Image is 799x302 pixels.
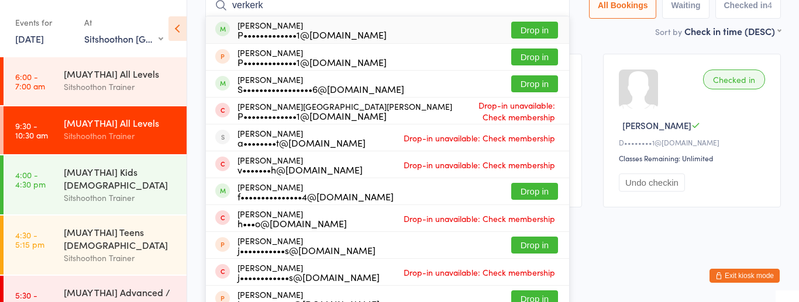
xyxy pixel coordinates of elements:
[237,57,387,67] div: P•••••••••••••1@[DOMAIN_NAME]
[703,70,765,89] div: Checked in
[64,191,177,204] div: Sitshoothon Trainer
[64,116,177,129] div: [MUAY THAI] All Levels
[237,111,452,120] div: P•••••••••••••1@[DOMAIN_NAME]
[237,138,366,147] div: a••••••••t@[DOMAIN_NAME]
[15,230,44,249] time: 4:30 - 5:15 pm
[237,165,363,174] div: v•••••••h@[DOMAIN_NAME]
[237,218,347,228] div: h•••o@[DOMAIN_NAME]
[237,75,404,93] div: [PERSON_NAME]
[4,155,187,214] a: 4:00 -4:30 pm[MUAY THAI] Kids [DEMOGRAPHIC_DATA]Sitshoothon Trainer
[237,245,376,255] div: j•••••••••••s@[DOMAIN_NAME]
[401,156,558,173] span: Drop-in unavailable: Check membership
[15,121,48,140] time: 9:30 - 10:30 am
[237,209,347,228] div: [PERSON_NAME]
[15,32,44,45] a: [DATE]
[237,272,380,282] div: j••••••••••••s@[DOMAIN_NAME]
[237,20,387,39] div: [PERSON_NAME]
[237,102,452,120] div: [PERSON_NAME][GEOGRAPHIC_DATA][PERSON_NAME]
[511,75,558,92] button: Drop in
[237,182,394,201] div: [PERSON_NAME]
[64,251,177,265] div: Sitshoothon Trainer
[619,137,769,147] div: D••••••••1@[DOMAIN_NAME]
[452,96,558,126] span: Drop-in unavailable: Check membership
[767,1,772,10] div: 4
[4,106,187,154] a: 9:30 -10:30 am[MUAY THAI] All LevelsSitshoothon Trainer
[15,13,73,32] div: Events for
[237,129,366,147] div: [PERSON_NAME]
[622,119,691,131] span: [PERSON_NAME]
[237,155,363,174] div: [PERSON_NAME]
[511,48,558,65] button: Drop in
[511,183,558,200] button: Drop in
[511,237,558,254] button: Drop in
[64,67,177,80] div: [MUAY THAI] All Levels
[237,192,394,201] div: f•••••••••••••••4@[DOMAIN_NAME]
[237,84,404,93] div: S•••••••••••••••••6@[DOMAIN_NAME]
[84,32,163,45] div: Sitshoothon [GEOGRAPHIC_DATA]
[401,263,558,281] span: Drop-in unavailable: Check membership
[619,173,685,192] button: Undo checkin
[64,129,177,143] div: Sitshoothon Trainer
[84,13,163,32] div: At
[401,210,558,227] span: Drop-in unavailable: Check membership
[237,30,387,39] div: P•••••••••••••1@[DOMAIN_NAME]
[710,269,780,283] button: Exit kiosk mode
[4,216,187,275] a: 4:30 -5:15 pm[MUAY THAI] Teens [DEMOGRAPHIC_DATA]Sitshoothon Trainer
[237,48,387,67] div: [PERSON_NAME]
[4,57,187,105] a: 6:00 -7:00 am[MUAY THAI] All LevelsSitshoothon Trainer
[655,26,682,37] label: Sort by
[401,129,558,147] span: Drop-in unavailable: Check membership
[64,165,177,191] div: [MUAY THAI] Kids [DEMOGRAPHIC_DATA]
[619,153,769,163] div: Classes Remaining: Unlimited
[64,80,177,93] div: Sitshoothon Trainer
[511,22,558,39] button: Drop in
[15,72,45,91] time: 6:00 - 7:00 am
[684,25,781,37] div: Check in time (DESC)
[237,236,376,255] div: [PERSON_NAME]
[15,170,46,189] time: 4:00 - 4:30 pm
[64,225,177,251] div: [MUAY THAI] Teens [DEMOGRAPHIC_DATA]
[237,263,380,282] div: [PERSON_NAME]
